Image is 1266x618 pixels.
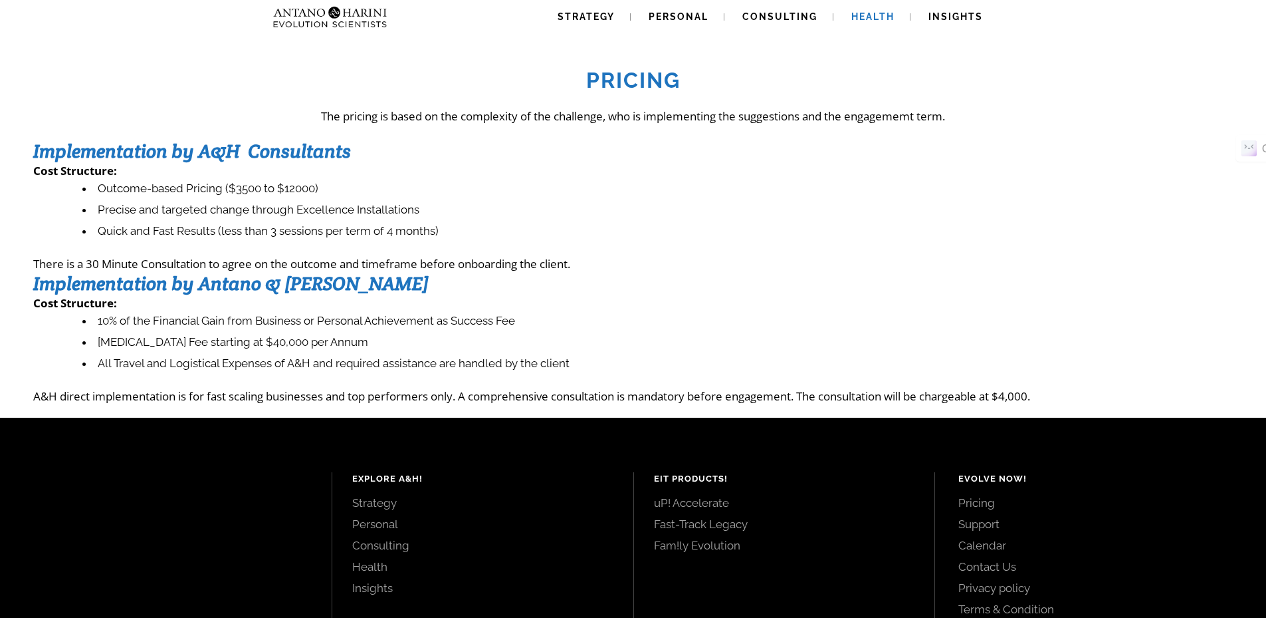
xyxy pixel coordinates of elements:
a: uP! Accelerate [654,496,915,510]
p: There is a 30 Minute Consultation to agree on the outcome and timeframe before onboarding the cli... [33,256,1233,271]
strong: Implementation by A&H Consultants [33,139,351,163]
a: Strategy [352,496,613,510]
span: Health [851,11,895,22]
p: A&H direct implementation is for fast scaling businesses and top performers only. A comprehensive... [33,388,1233,404]
h4: EIT Products! [654,472,915,486]
span: Consulting [742,11,817,22]
li: Precise and targeted change through Excellence Installations [82,200,1233,221]
a: Personal [352,517,613,532]
li: All Travel and Logistical Expenses of A&H and required assistance are handled by the client [82,353,1233,375]
li: 10% of the Financial Gain from Business or Personal Achievement as Success Fee [82,311,1233,332]
a: Privacy policy [958,581,1236,595]
span: Insights [928,11,983,22]
a: Consulting [352,538,613,553]
strong: : [114,163,117,178]
strong: Cost Structure [33,163,114,178]
h4: Explore A&H! [352,472,613,486]
a: Support [958,517,1236,532]
li: Quick and Fast Results (less than 3 sessions per term of 4 months) [82,221,1233,242]
a: Fast-Track Legacy [654,517,915,532]
a: Terms & Condition [958,602,1236,617]
strong: Pricing [586,68,681,92]
p: The pricing is based on the complexity of the challenge, who is implementing the suggestions and ... [33,108,1233,124]
strong: Cost Structure: [33,295,117,311]
span: Personal [649,11,708,22]
h4: Evolve Now! [958,472,1236,486]
a: Contact Us [958,559,1236,574]
a: Insights [352,581,613,595]
a: Calendar [958,538,1236,553]
a: Fam!ly Evolution [654,538,915,553]
strong: Implementation by Antano & [PERSON_NAME] [33,271,429,295]
li: Outcome-based Pricing ($3500 to $12000) [82,178,1233,200]
a: Pricing [958,496,1236,510]
a: Health [352,559,613,574]
span: Strategy [558,11,615,22]
li: [MEDICAL_DATA] Fee starting at $40,000 per Annum [82,332,1233,353]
